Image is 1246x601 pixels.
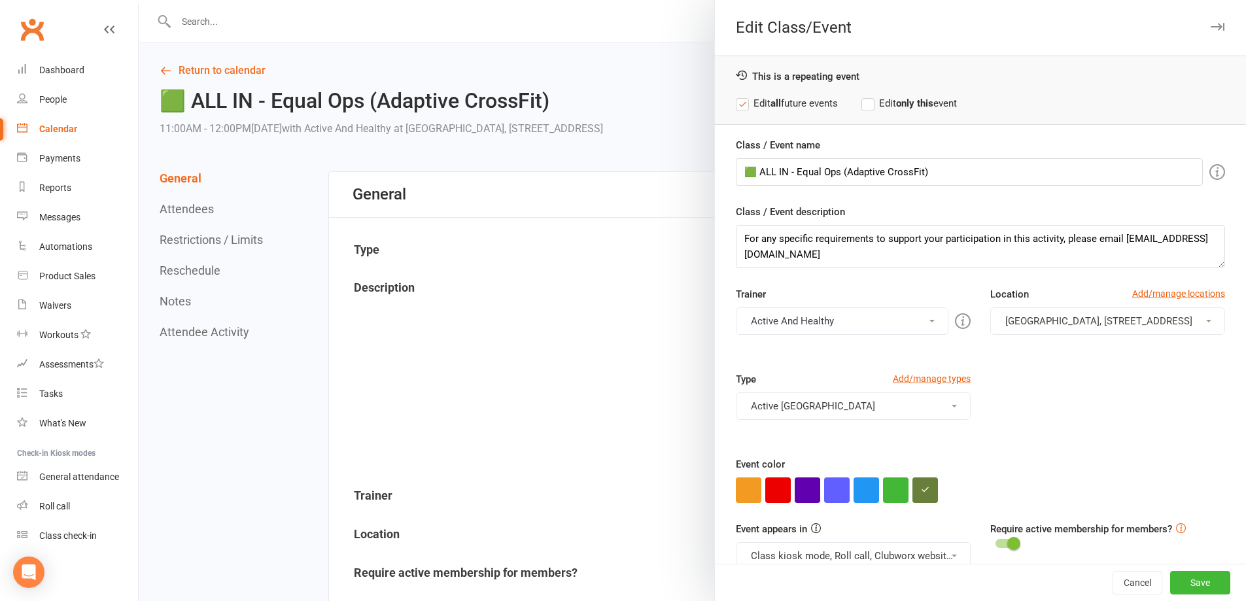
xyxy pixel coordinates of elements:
a: Add/manage locations [1132,286,1225,301]
button: Active And Healthy [736,307,948,335]
div: Calendar [39,124,77,134]
a: General attendance kiosk mode [17,462,138,492]
label: Trainer [736,286,766,302]
div: Class check-in [39,530,97,541]
button: Save [1170,571,1230,594]
a: Calendar [17,114,138,144]
div: Automations [39,241,92,252]
label: Class / Event description [736,204,845,220]
a: Roll call [17,492,138,521]
a: Product Sales [17,262,138,291]
div: Roll call [39,501,70,511]
div: Product Sales [39,271,95,281]
label: Require active membership for members? [990,523,1172,535]
strong: all [770,97,781,109]
button: Class kiosk mode, Roll call, Clubworx website calendar and Mobile app [736,542,971,570]
input: Enter event name [736,158,1203,186]
div: General attendance [39,472,119,482]
a: Reports [17,173,138,203]
a: Add/manage types [893,371,971,386]
div: Dashboard [39,65,84,75]
button: [GEOGRAPHIC_DATA], [STREET_ADDRESS] [990,307,1225,335]
a: Dashboard [17,56,138,85]
a: Assessments [17,350,138,379]
a: Automations [17,232,138,262]
a: Waivers [17,291,138,320]
div: This is a repeating event [736,69,1225,82]
a: Class kiosk mode [17,521,138,551]
div: Payments [39,153,80,163]
button: Cancel [1113,571,1162,594]
label: Location [990,286,1029,302]
div: People [39,94,67,105]
div: Open Intercom Messenger [13,557,44,588]
div: Waivers [39,300,71,311]
label: Event color [736,456,785,472]
div: Reports [39,182,71,193]
button: Active [GEOGRAPHIC_DATA] [736,392,971,420]
label: Type [736,371,756,387]
span: [GEOGRAPHIC_DATA], [STREET_ADDRESS] [1005,315,1192,327]
a: Tasks [17,379,138,409]
div: Messages [39,212,80,222]
a: Clubworx [16,13,48,46]
label: Edit event [861,95,957,111]
label: Event appears in [736,521,807,537]
label: Edit future events [736,95,838,111]
div: Workouts [39,330,78,340]
div: Tasks [39,388,63,399]
a: People [17,85,138,114]
strong: only this [896,97,933,109]
a: What's New [17,409,138,438]
a: Messages [17,203,138,232]
a: Payments [17,144,138,173]
div: Assessments [39,359,104,369]
div: What's New [39,418,86,428]
label: Class / Event name [736,137,820,153]
a: Workouts [17,320,138,350]
div: Edit Class/Event [715,18,1246,37]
